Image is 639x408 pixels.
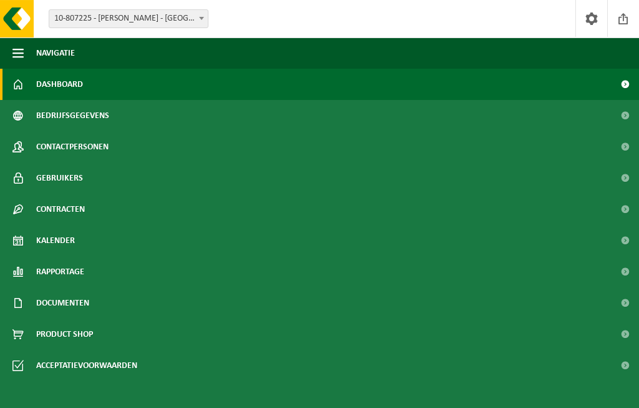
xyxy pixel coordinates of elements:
span: Dashboard [36,69,83,100]
span: Documenten [36,287,89,319]
span: Contactpersonen [36,131,109,162]
span: Kalender [36,225,75,256]
span: Bedrijfsgegevens [36,100,109,131]
span: Gebruikers [36,162,83,194]
span: Navigatie [36,37,75,69]
span: 10-807225 - DESMET KATY - KORTRIJK [49,10,208,27]
span: 10-807225 - DESMET KATY - KORTRIJK [49,9,208,28]
span: Product Shop [36,319,93,350]
span: Contracten [36,194,85,225]
span: Acceptatievoorwaarden [36,350,137,381]
span: Rapportage [36,256,84,287]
